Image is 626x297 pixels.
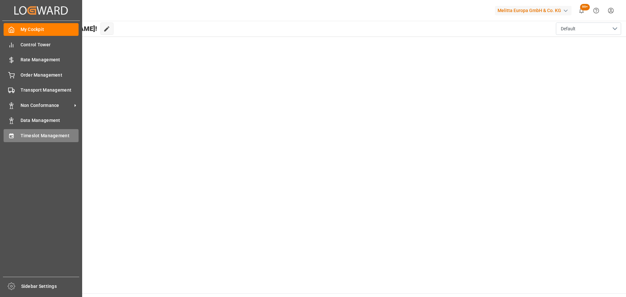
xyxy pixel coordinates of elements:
span: Data Management [21,117,79,124]
span: 99+ [580,4,590,10]
button: open menu [556,22,621,35]
span: Timeslot Management [21,132,79,139]
span: Order Management [21,72,79,79]
button: show 100 new notifications [574,3,589,18]
div: Melitta Europa GmbH & Co. KG [495,6,572,15]
span: Transport Management [21,87,79,94]
a: Timeslot Management [4,129,79,142]
span: Default [561,25,575,32]
button: Help Center [589,3,604,18]
span: Non Conformance [21,102,72,109]
span: Sidebar Settings [21,283,80,290]
a: Transport Management [4,84,79,97]
span: My Cockpit [21,26,79,33]
a: Order Management [4,68,79,81]
span: Hello [PERSON_NAME]! [27,22,97,35]
a: Control Tower [4,38,79,51]
a: Data Management [4,114,79,127]
button: Melitta Europa GmbH & Co. KG [495,4,574,17]
span: Rate Management [21,56,79,63]
span: Control Tower [21,41,79,48]
a: My Cockpit [4,23,79,36]
a: Rate Management [4,53,79,66]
